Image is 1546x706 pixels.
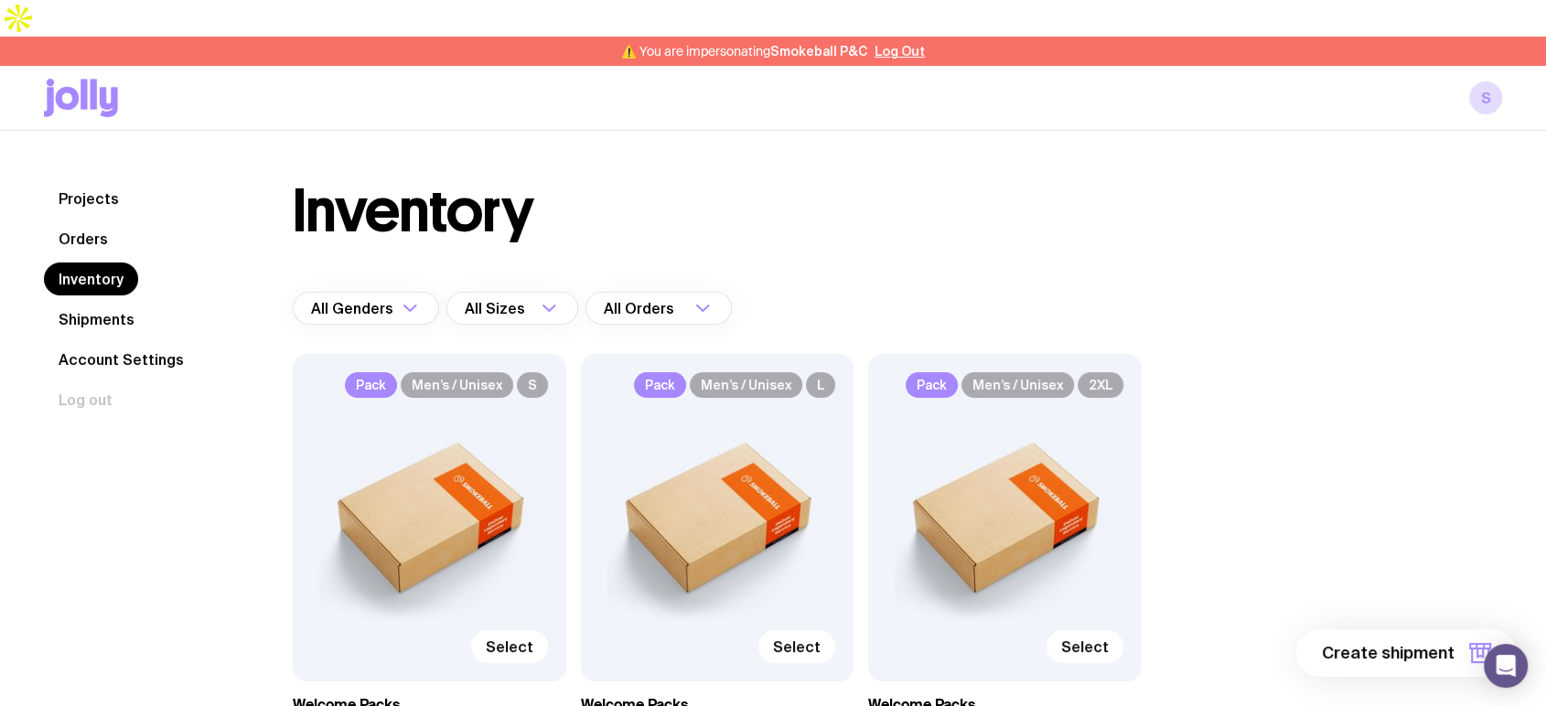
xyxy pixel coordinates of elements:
div: Search for option [585,292,732,325]
span: S [517,372,548,398]
input: Search for option [529,292,536,325]
span: Pack [906,372,958,398]
a: Shipments [44,303,149,336]
div: Search for option [446,292,578,325]
span: Select [1061,637,1109,656]
a: Account Settings [44,343,199,376]
span: All Orders [604,292,678,325]
span: Select [486,637,533,656]
span: Men’s / Unisex [690,372,802,398]
div: Open Intercom Messenger [1484,644,1528,688]
div: Search for option [293,292,439,325]
span: Pack [345,372,397,398]
a: Projects [44,182,134,215]
a: Inventory [44,262,138,295]
span: Men’s / Unisex [961,372,1074,398]
span: 2XL [1078,372,1123,398]
a: Orders [44,222,123,255]
span: All Sizes [465,292,529,325]
span: All Genders [311,292,397,325]
span: L [806,372,835,398]
button: Log out [44,383,127,416]
span: Men’s / Unisex [401,372,513,398]
a: S [1469,81,1502,114]
button: Create shipment [1296,629,1517,677]
span: Select [773,637,821,656]
span: Pack [634,372,686,398]
h1: Inventory [293,182,533,241]
input: Search for option [678,292,690,325]
span: Create shipment [1322,642,1455,664]
span: ⚠️ You are impersonating [621,44,867,59]
span: Smokeball P&C [770,44,867,59]
button: Log Out [875,44,925,59]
